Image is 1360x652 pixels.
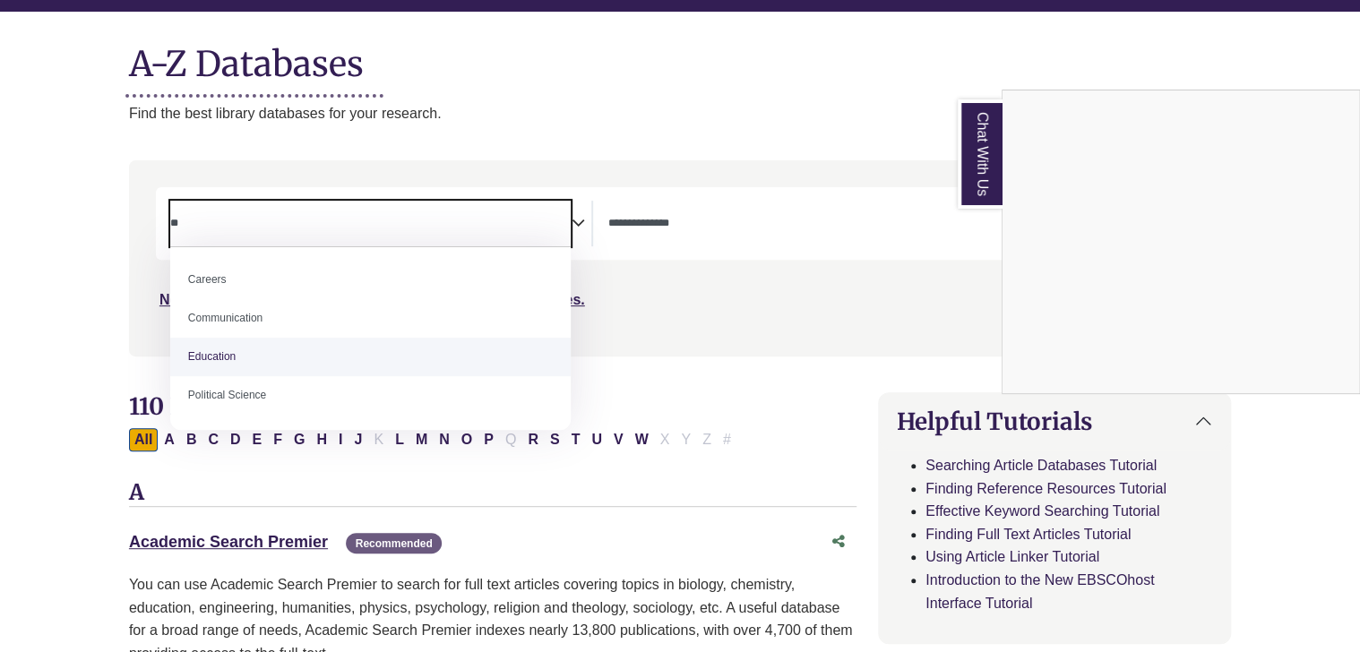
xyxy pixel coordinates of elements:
a: Chat With Us [958,99,1003,209]
li: Careers [170,261,571,299]
li: Political Science [170,376,571,415]
div: Chat With Us [1002,90,1360,394]
li: Communication [170,299,571,338]
iframe: Chat Widget [1003,90,1359,393]
li: Education [170,338,571,376]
